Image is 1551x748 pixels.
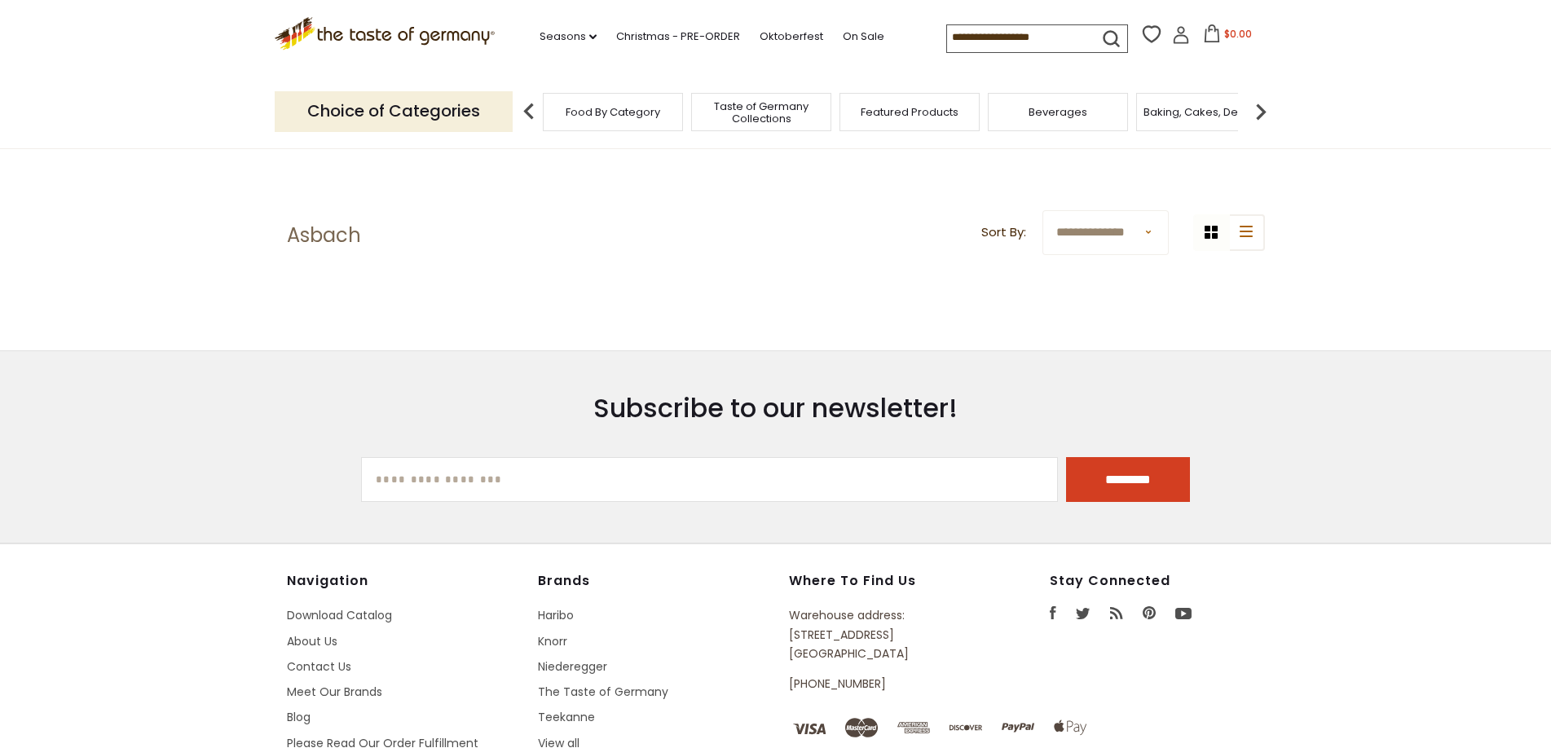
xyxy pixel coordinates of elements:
[1029,106,1087,118] a: Beverages
[287,573,522,589] h4: Navigation
[287,607,392,623] a: Download Catalog
[789,606,975,663] p: Warehouse address: [STREET_ADDRESS] [GEOGRAPHIC_DATA]
[287,684,382,700] a: Meet Our Brands
[538,709,595,725] a: Teekanne
[981,222,1026,243] label: Sort By:
[287,223,361,248] h1: Asbach
[1050,573,1265,589] h4: Stay Connected
[538,573,773,589] h4: Brands
[1143,106,1270,118] a: Baking, Cakes, Desserts
[616,28,740,46] a: Christmas - PRE-ORDER
[361,392,1190,425] h3: Subscribe to our newsletter!
[789,573,975,589] h4: Where to find us
[538,633,567,649] a: Knorr
[1193,24,1262,49] button: $0.00
[513,95,545,128] img: previous arrow
[843,28,884,46] a: On Sale
[1245,95,1277,128] img: next arrow
[538,684,668,700] a: The Taste of Germany
[287,658,351,675] a: Contact Us
[789,675,975,693] p: [PHONE_NUMBER]
[540,28,597,46] a: Seasons
[287,709,311,725] a: Blog
[760,28,823,46] a: Oktoberfest
[538,607,574,623] a: Haribo
[861,106,958,118] a: Featured Products
[566,106,660,118] a: Food By Category
[1224,27,1252,41] span: $0.00
[287,633,337,649] a: About Us
[275,91,513,131] p: Choice of Categories
[538,658,607,675] a: Niederegger
[696,100,826,125] a: Taste of Germany Collections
